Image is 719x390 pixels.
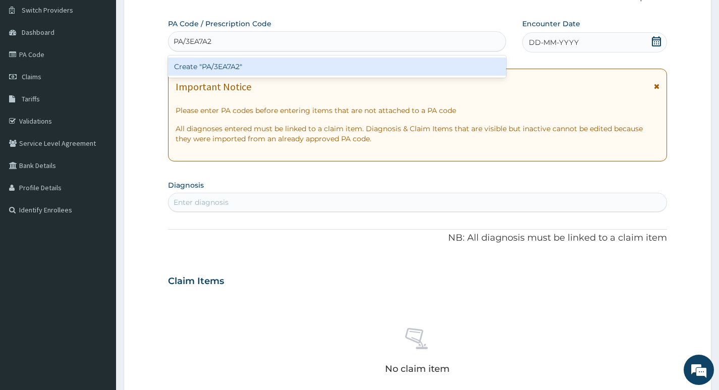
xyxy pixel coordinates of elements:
[174,197,229,207] div: Enter diagnosis
[168,180,204,190] label: Diagnosis
[59,127,139,229] span: We're online!
[22,28,54,37] span: Dashboard
[19,50,41,76] img: d_794563401_company_1708531726252_794563401
[22,6,73,15] span: Switch Providers
[385,364,450,374] p: No claim item
[22,72,41,81] span: Claims
[176,124,659,144] p: All diagnoses entered must be linked to a claim item. Diagnosis & Claim Items that are visible bu...
[522,19,580,29] label: Encounter Date
[5,275,192,311] textarea: Type your message and hit 'Enter'
[176,105,659,116] p: Please enter PA codes before entering items that are not attached to a PA code
[22,94,40,103] span: Tariffs
[168,19,271,29] label: PA Code / Prescription Code
[168,232,667,245] p: NB: All diagnosis must be linked to a claim item
[529,37,579,47] span: DD-MM-YYYY
[168,58,506,76] div: Create "PA/3EA7A2"
[168,276,224,287] h3: Claim Items
[176,81,251,92] h1: Important Notice
[165,5,190,29] div: Minimize live chat window
[52,57,170,70] div: Chat with us now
